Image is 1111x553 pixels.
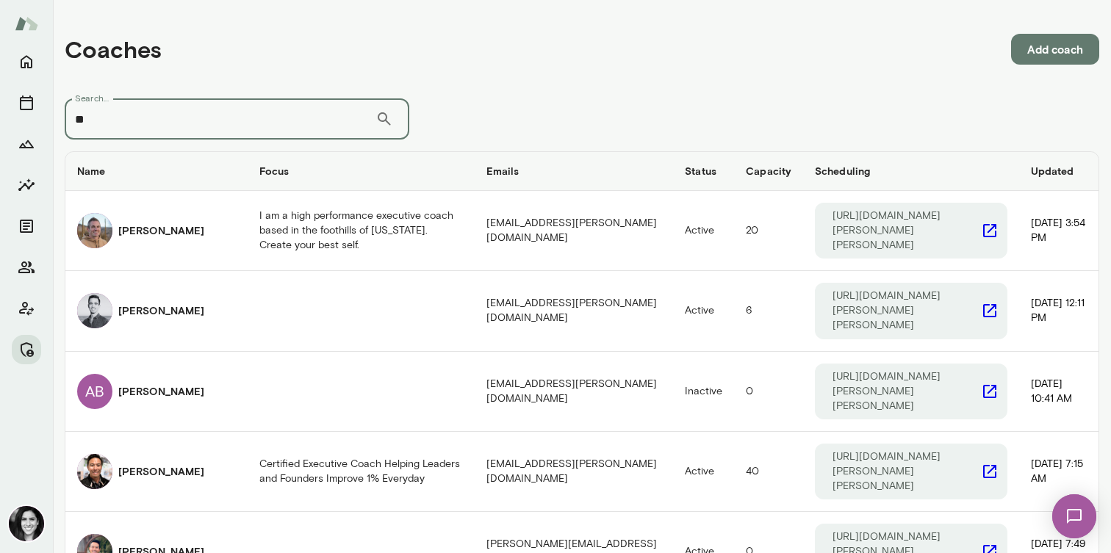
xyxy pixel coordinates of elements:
td: Active [673,191,734,271]
td: 0 [734,352,803,432]
td: [EMAIL_ADDRESS][PERSON_NAME][DOMAIN_NAME] [475,271,673,351]
img: Adam Lurie [77,293,112,328]
p: [URL][DOMAIN_NAME][PERSON_NAME][PERSON_NAME] [833,209,981,253]
h6: Name [77,164,236,178]
td: [EMAIL_ADDRESS][PERSON_NAME][DOMAIN_NAME] [475,191,673,271]
button: Growth Plan [12,129,41,159]
h6: [PERSON_NAME] [118,223,204,238]
label: Search... [75,92,109,104]
h6: [PERSON_NAME] [118,384,204,399]
button: Manage [12,335,41,364]
button: Members [12,253,41,282]
h6: Status [685,164,722,178]
td: 6 [734,271,803,351]
td: [DATE] 12:11 PM [1019,271,1099,351]
td: [DATE] 10:41 AM [1019,352,1099,432]
td: Certified Executive Coach Helping Leaders and Founders Improve 1% Everyday [248,432,475,512]
h6: Emails [486,164,661,178]
p: [URL][DOMAIN_NAME][PERSON_NAME][PERSON_NAME] [833,369,981,413]
div: AB [77,374,112,409]
img: Albert Villarde [77,454,112,489]
button: Client app [12,294,41,323]
button: Add coach [1011,34,1099,65]
td: [DATE] 7:15 AM [1019,432,1099,512]
h6: Capacity [746,164,791,178]
h6: Updated [1031,164,1087,178]
td: [EMAIL_ADDRESS][PERSON_NAME][DOMAIN_NAME] [475,352,673,432]
h6: Scheduling [815,164,1007,178]
td: 40 [734,432,803,512]
td: [EMAIL_ADDRESS][PERSON_NAME][DOMAIN_NAME] [475,432,673,512]
button: Sessions [12,88,41,118]
h6: [PERSON_NAME] [118,303,204,318]
button: Home [12,47,41,76]
h6: [PERSON_NAME] [118,464,204,479]
p: [URL][DOMAIN_NAME][PERSON_NAME][PERSON_NAME] [833,289,981,333]
td: Active [673,271,734,351]
img: Jamie Albers [9,506,44,541]
td: 20 [734,191,803,271]
h4: Coaches [65,35,162,63]
td: Inactive [673,352,734,432]
button: Insights [12,170,41,200]
img: Mento [15,10,38,37]
h6: Focus [259,164,463,178]
td: [DATE] 3:54 PM [1019,191,1099,271]
td: Active [673,432,734,512]
button: Documents [12,212,41,241]
img: Adam Griffin [77,213,112,248]
p: [URL][DOMAIN_NAME][PERSON_NAME][PERSON_NAME] [833,449,981,494]
td: I am a high performance executive coach based in the foothills of [US_STATE]. Create your best self. [248,191,475,271]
